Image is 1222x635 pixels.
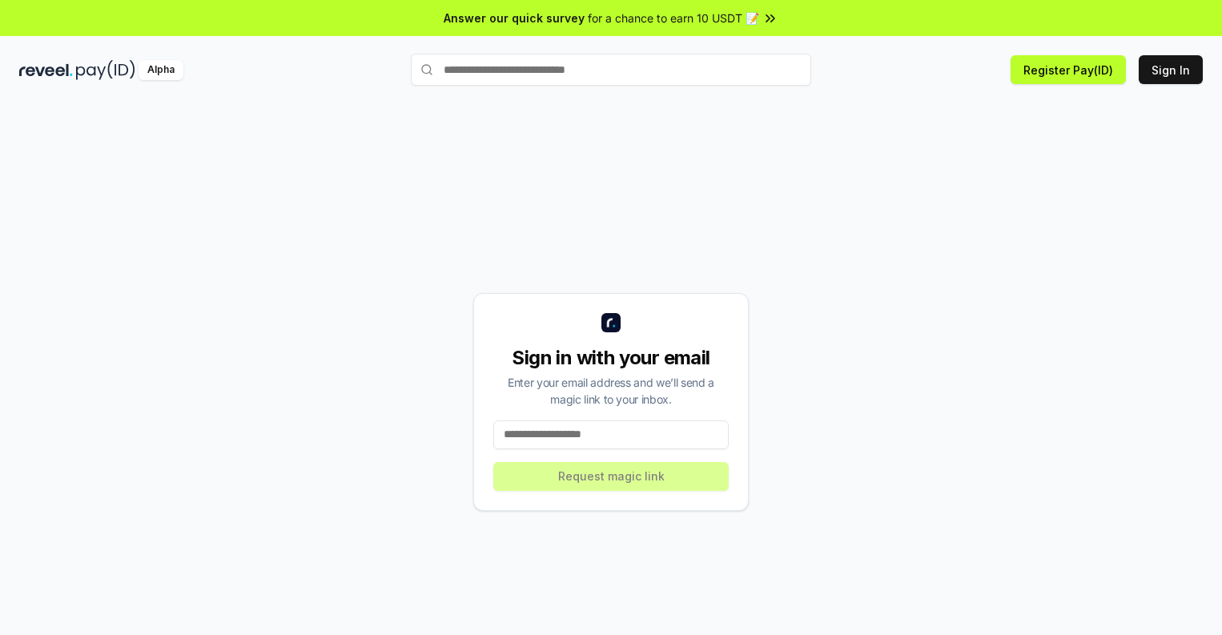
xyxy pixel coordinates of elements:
button: Register Pay(ID) [1011,55,1126,84]
img: logo_small [601,313,621,332]
button: Sign In [1139,55,1203,84]
span: for a chance to earn 10 USDT 📝 [588,10,759,26]
img: pay_id [76,60,135,80]
div: Alpha [139,60,183,80]
div: Sign in with your email [493,345,729,371]
div: Enter your email address and we’ll send a magic link to your inbox. [493,374,729,408]
img: reveel_dark [19,60,73,80]
span: Answer our quick survey [444,10,585,26]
